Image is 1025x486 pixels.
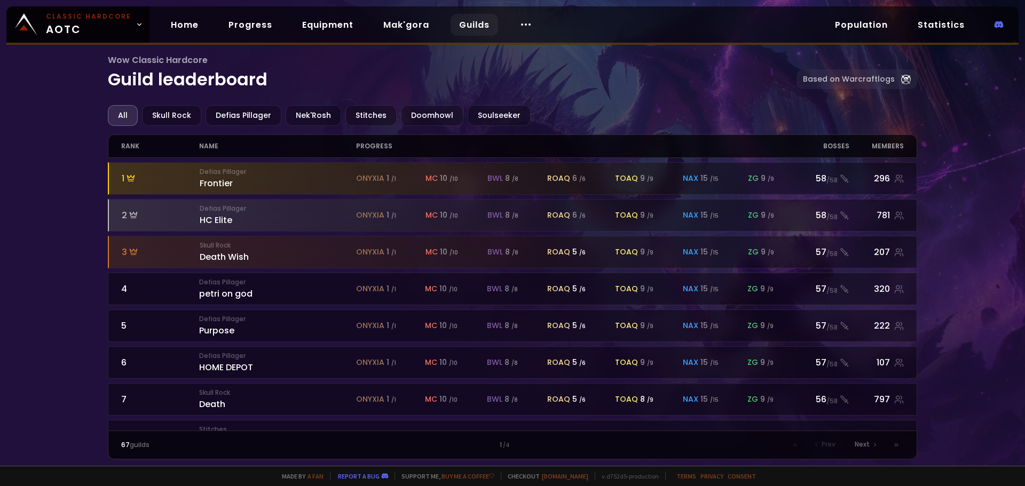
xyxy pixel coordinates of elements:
[356,320,384,331] span: onyxia
[547,283,570,294] span: roaq
[450,175,458,183] small: / 10
[849,282,904,296] div: 320
[338,472,380,480] a: Report a bug
[647,249,653,257] small: / 9
[849,245,904,259] div: 207
[425,357,437,368] span: mc
[647,396,653,404] small: / 9
[487,210,503,221] span: bwl
[391,175,396,183] small: / 1
[511,359,518,367] small: / 8
[387,173,396,184] div: 1
[395,472,494,480] span: Support me,
[121,356,200,369] div: 6
[487,357,502,368] span: bwl
[579,359,586,367] small: / 6
[356,173,384,184] span: onyxia
[122,209,200,222] div: 2
[387,210,396,221] div: 1
[200,204,356,213] small: Defias Pillager
[487,173,503,184] span: bwl
[710,212,719,220] small: / 15
[787,209,849,222] div: 58
[572,246,586,258] div: 5
[108,199,918,232] a: 2Defias PillagerHC Eliteonyxia 1 /1mc 10 /10bwl 8 /8roaq 6 /6toaq 9 /9nax 15 /15zg 9 /958/58781
[615,394,638,405] span: toaq
[760,283,774,294] div: 9
[786,135,849,157] div: Bosses
[142,105,201,126] div: Skull Rock
[391,322,396,330] small: / 1
[547,394,570,405] span: roaq
[572,320,586,331] div: 5
[547,246,570,258] span: roaq
[826,396,838,406] small: / 58
[615,246,638,258] span: toaq
[647,322,653,330] small: / 9
[294,14,362,36] a: Equipment
[826,323,838,332] small: / 58
[595,472,659,480] span: v. d752d5 - production
[200,241,356,250] small: Skull Rock
[786,319,849,332] div: 57
[579,212,586,220] small: / 6
[108,105,138,126] div: All
[640,173,653,184] div: 9
[391,396,396,404] small: / 1
[767,359,774,367] small: / 9
[121,440,130,449] span: 67
[387,246,396,258] div: 1
[640,394,653,405] div: 8
[121,319,200,332] div: 5
[761,210,774,221] div: 9
[579,396,586,404] small: / 6
[487,283,502,294] span: bwl
[199,425,356,434] small: Stitches
[441,472,494,480] a: Buy me a coffee
[728,472,756,480] a: Consent
[710,396,719,404] small: / 15
[542,472,588,480] a: [DOMAIN_NAME]
[797,69,917,89] a: Based on Warcraftlogs
[786,282,849,296] div: 57
[199,351,356,361] small: Defias Pillager
[387,357,396,368] div: 1
[425,320,437,331] span: mc
[200,167,356,190] div: Frontier
[504,320,518,331] div: 8
[572,357,586,368] div: 5
[547,210,570,221] span: roaq
[391,249,396,257] small: / 1
[375,14,438,36] a: Mak'gora
[356,246,384,258] span: onyxia
[647,212,653,220] small: / 9
[786,393,849,406] div: 56
[487,246,503,258] span: bwl
[387,283,396,294] div: 1
[307,472,324,480] a: a fan
[200,241,356,264] div: Death Wish
[425,210,438,221] span: mc
[647,285,653,293] small: / 9
[760,394,774,405] div: 9
[640,283,653,294] div: 9
[640,357,653,368] div: 9
[108,236,918,268] a: 3Skull RockDeath Wishonyxia 1 /1mc 10 /10bwl 8 /8roaq 5 /6toaq 9 /9nax 15 /15zg 9 /957/58207
[108,53,797,67] span: Wow Classic Hardcore
[710,322,719,330] small: / 15
[909,14,973,36] a: Statistics
[768,249,774,257] small: / 9
[391,359,396,367] small: / 1
[786,429,849,443] div: 56
[425,246,438,258] span: mc
[391,285,396,293] small: / 1
[700,283,719,294] div: 15
[439,283,458,294] div: 10
[387,320,396,331] div: 1
[200,204,356,227] div: HC Elite
[511,396,518,404] small: / 8
[676,472,696,480] a: Terms
[767,396,774,404] small: / 9
[700,246,719,258] div: 15
[579,175,586,183] small: / 6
